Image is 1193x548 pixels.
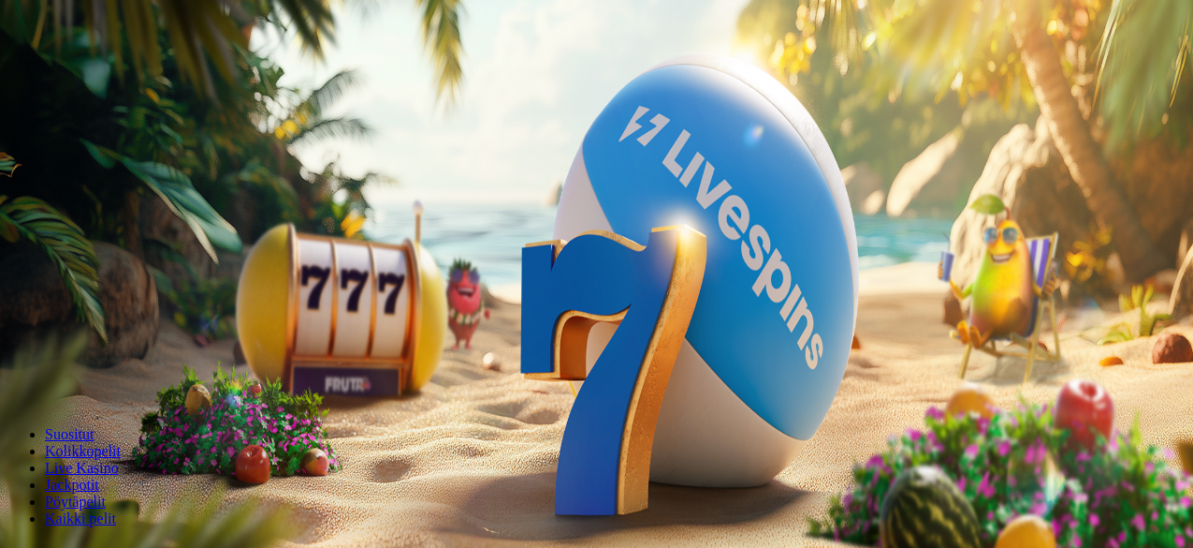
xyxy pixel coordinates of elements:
[45,460,119,476] a: Live Kasino
[45,477,99,493] a: Jackpotit
[45,494,106,510] span: Pöytäpelit
[45,426,94,442] a: Suositut
[45,443,121,459] a: Kolikkopelit
[45,511,116,526] span: Kaikki pelit
[7,394,1186,527] nav: Lobby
